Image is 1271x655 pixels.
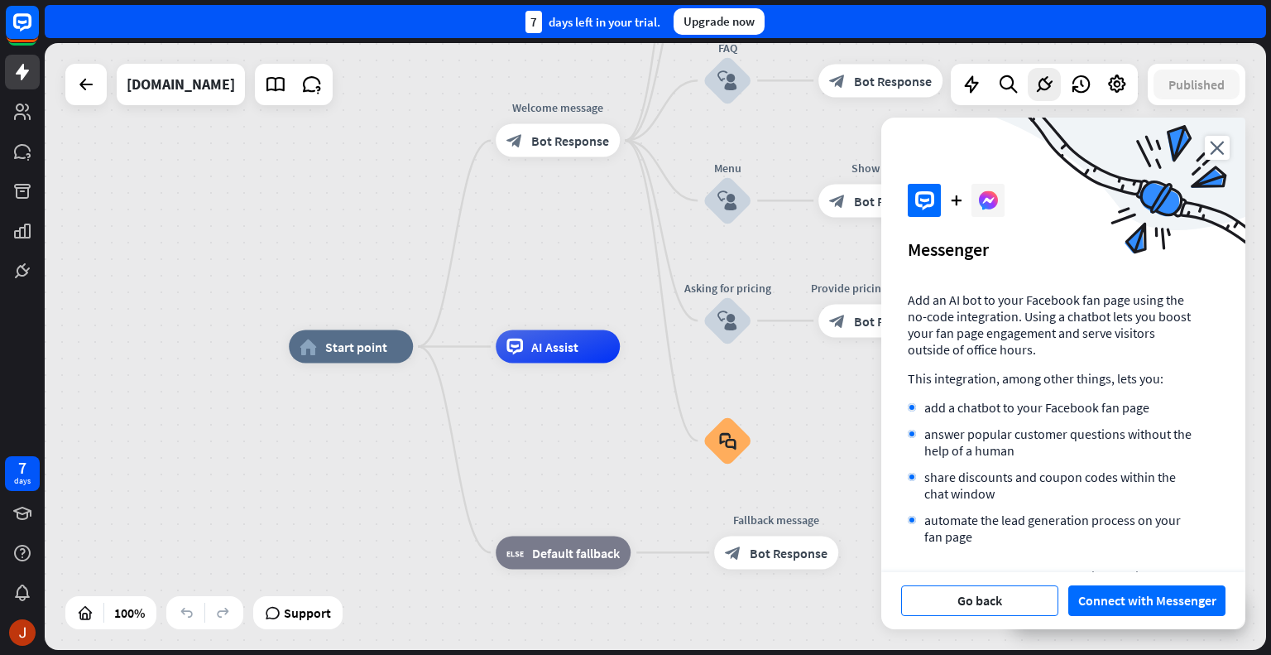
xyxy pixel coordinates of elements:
span: Bot Response [531,132,609,149]
div: Welcome message [483,99,632,116]
i: block_bot_response [725,544,741,561]
a: 7 days [5,456,40,491]
div: chatbot.com [127,64,235,105]
div: Fallback message [702,511,851,527]
li: answer popular customer questions without the help of a human [908,426,1192,459]
li: automate the lead generation process on your fan page [908,512,1192,545]
button: Published [1153,70,1240,99]
i: block_user_input [717,70,737,90]
span: Bot Response [854,312,932,329]
li: add a chatbot to your Facebook fan page [908,399,1192,416]
i: block_user_input [717,311,737,330]
li: share discounts and coupon codes within the chat window [908,469,1192,502]
span: Default fallback [532,544,620,561]
i: block_bot_response [829,72,846,89]
div: 7 [525,11,542,33]
i: plus [951,195,962,205]
div: 100% [109,600,150,626]
i: block_bot_response [506,132,523,149]
i: block_bot_response [829,312,846,329]
span: Bot Response [854,192,932,209]
span: Bot Response [750,544,827,561]
p: Add an AI bot to your Facebook fan page using the no-code integration. Using a chatbot lets you b... [908,291,1192,358]
span: AI Assist [531,339,578,355]
div: Show Menu [806,159,955,176]
div: Messenger [908,238,1219,261]
i: block_faq [719,431,736,450]
button: Connect with Messenger [1068,585,1225,616]
a: Learn more [908,568,972,585]
i: close [1205,136,1230,160]
span: Bot Response [854,72,932,89]
div: Asking for pricing [678,279,777,296]
button: Open LiveChat chat widget [13,7,63,56]
p: about the Messenger integration. [908,568,1192,585]
i: block_fallback [506,544,524,561]
div: days left in your trial. [525,11,660,33]
span: Support [284,600,331,626]
div: Menu [678,159,777,176]
button: Go back [901,585,1058,616]
p: This integration, among other things, lets you: [908,370,1192,387]
div: 7 [18,460,26,475]
div: Upgrade now [674,8,765,35]
div: FAQ [678,39,777,55]
div: Provide pricing information [806,279,955,296]
div: days [14,475,31,487]
i: block_user_input [717,190,737,210]
i: block_bot_response [829,192,846,209]
i: home_2 [300,339,317,355]
span: Start point [325,339,387,355]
